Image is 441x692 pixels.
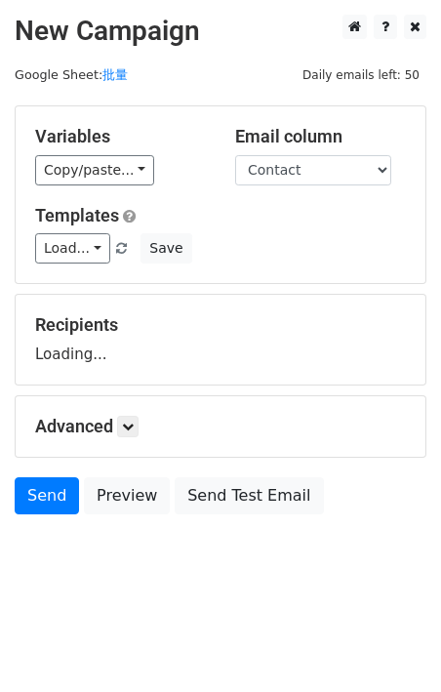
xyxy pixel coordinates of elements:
h5: Recipients [35,314,406,336]
a: Preview [84,477,170,514]
a: Templates [35,205,119,225]
h2: New Campaign [15,15,426,48]
div: Loading... [35,314,406,365]
h5: Email column [235,126,406,147]
span: Daily emails left: 50 [296,64,426,86]
a: 批量 [102,67,128,82]
a: Daily emails left: 50 [296,67,426,82]
h5: Advanced [35,416,406,437]
a: Copy/paste... [35,155,154,185]
a: Load... [35,233,110,264]
a: Send [15,477,79,514]
button: Save [140,233,191,264]
small: Google Sheet: [15,67,128,82]
a: Send Test Email [175,477,323,514]
h5: Variables [35,126,206,147]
